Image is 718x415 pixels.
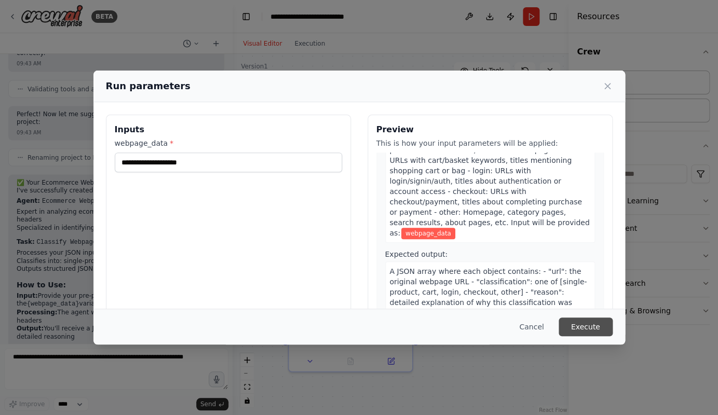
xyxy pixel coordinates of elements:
[390,267,589,338] span: A JSON array where each object contains: - "url": the original webpage URL - "classification": on...
[559,317,613,336] button: Execute
[401,228,455,239] span: Variable: webpage_data
[385,250,448,258] span: Expected output:
[115,123,342,136] h3: Inputs
[511,317,552,336] button: Cancel
[115,138,342,148] label: webpage_data
[376,138,604,148] p: This is how your input parameters will be applied:
[106,79,191,93] h2: Run parameters
[376,123,604,136] h3: Preview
